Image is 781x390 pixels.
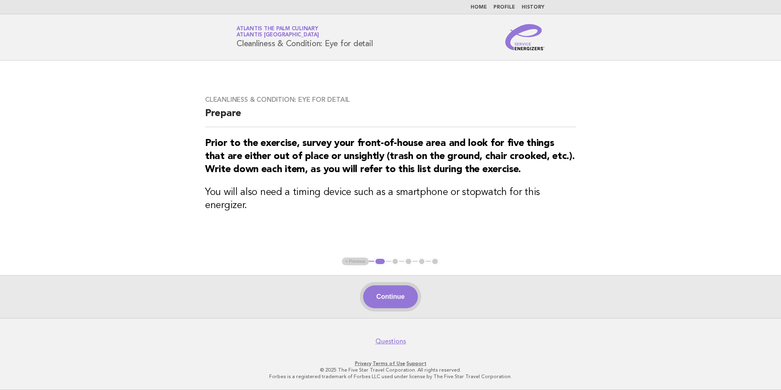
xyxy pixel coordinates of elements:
[406,361,426,366] a: Support
[471,5,487,10] a: Home
[522,5,544,10] a: History
[373,361,405,366] a: Terms of Use
[505,24,544,50] img: Service Energizers
[237,33,319,38] span: Atlantis [GEOGRAPHIC_DATA]
[141,367,640,373] p: © 2025 The Five Star Travel Corporation. All rights reserved.
[375,337,406,345] a: Questions
[237,27,373,48] h1: Cleanliness & Condition: Eye for detail
[355,361,371,366] a: Privacy
[374,258,386,266] button: 1
[205,96,576,104] h3: Cleanliness & Condition: Eye for detail
[141,360,640,367] p: · ·
[205,139,575,175] strong: Prior to the exercise, survey your front-of-house area and look for five things that are either o...
[363,285,417,308] button: Continue
[205,186,576,212] h3: You will also need a timing device such as a smartphone or stopwatch for this energizer.
[237,26,319,38] a: Atlantis The Palm CulinaryAtlantis [GEOGRAPHIC_DATA]
[205,107,576,127] h2: Prepare
[141,373,640,380] p: Forbes is a registered trademark of Forbes LLC used under license by The Five Star Travel Corpora...
[493,5,515,10] a: Profile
